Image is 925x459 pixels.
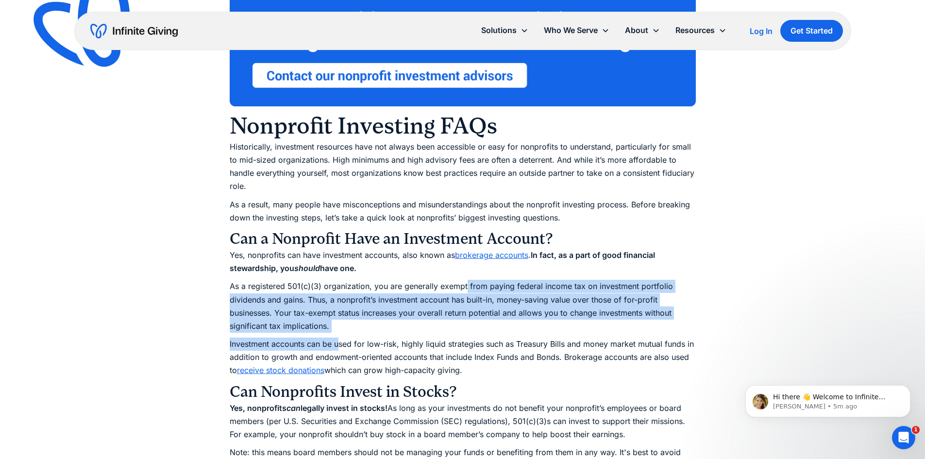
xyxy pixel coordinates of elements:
p: As a result, many people have misconceptions and misunderstandings about the nonprofit investing ... [230,198,696,224]
div: Who We Serve [536,20,617,41]
div: About [625,24,648,37]
p: Historically, investment resources have not always been accessible or easy for nonprofits to unde... [230,140,696,193]
h2: Nonprofit Investing FAQs [230,111,696,140]
iframe: Intercom live chat [892,426,915,449]
div: Solutions [473,20,536,41]
div: Log In [750,27,773,35]
a: receive stock donations [237,365,324,375]
iframe: Intercom notifications message [731,365,925,433]
p: Investment accounts can be used for low-risk, highly liquid strategies such as Treasury Bills and... [230,338,696,377]
p: Yes, nonprofits can have investment accounts, also known as . [230,249,696,275]
span: 1 [912,426,920,434]
p: As a registered 501(c)(3) organization, you are generally exempt from paying federal income tax o... [230,280,696,333]
div: Solutions [481,24,517,37]
a: Log In [750,25,773,37]
a: Get Started [780,20,843,42]
em: can [286,403,301,413]
h3: Can a Nonprofit Have an Investment Account? [230,229,696,249]
div: Who We Serve [544,24,598,37]
a: brokerage accounts [455,250,528,260]
div: Resources [675,24,715,37]
div: Resources [668,20,734,41]
h3: Can Nonprofits Invest in Stocks? [230,382,696,402]
p: As long as your investments do not benefit your nonprofit’s employees or board members (per U.S. ... [230,402,696,442]
div: About [617,20,668,41]
em: should [294,263,320,273]
strong: Yes, nonprofits legally invest in stocks! [230,403,387,413]
a: home [90,23,178,39]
